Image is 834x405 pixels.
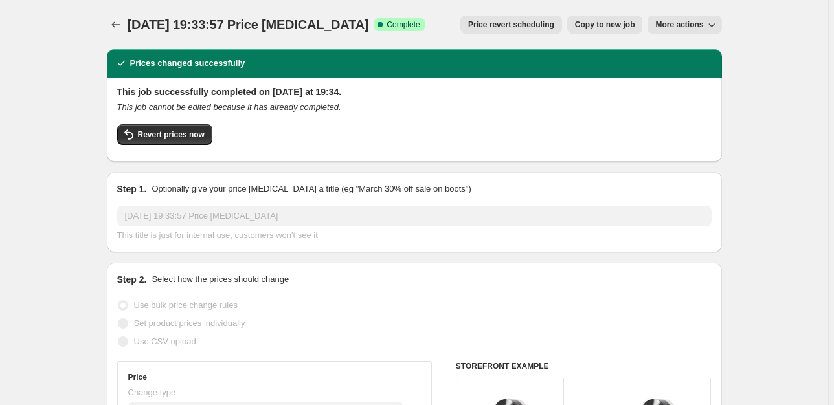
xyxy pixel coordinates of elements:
h2: Prices changed successfully [130,57,245,70]
span: Change type [128,388,176,397]
h2: This job successfully completed on [DATE] at 19:34. [117,85,712,98]
button: Revert prices now [117,124,212,145]
button: Price revert scheduling [460,16,562,34]
span: This title is just for internal use, customers won't see it [117,230,318,240]
h2: Step 1. [117,182,147,195]
i: This job cannot be edited because it has already completed. [117,102,341,112]
p: Optionally give your price [MEDICAL_DATA] a title (eg "March 30% off sale on boots") [152,182,471,195]
span: Price revert scheduling [468,19,554,30]
p: Select how the prices should change [152,273,289,286]
span: Complete [387,19,420,30]
button: Price change jobs [107,16,125,34]
h2: Step 2. [117,273,147,286]
span: Copy to new job [575,19,635,30]
button: More actions [648,16,721,34]
span: Set product prices individually [134,318,245,328]
h6: STOREFRONT EXAMPLE [456,361,712,371]
span: More actions [655,19,703,30]
span: Use bulk price change rules [134,300,238,310]
span: Use CSV upload [134,336,196,346]
h3: Price [128,372,147,382]
span: [DATE] 19:33:57 Price [MEDICAL_DATA] [128,17,369,32]
button: Copy to new job [567,16,643,34]
input: 30% off holiday sale [117,206,712,226]
span: Revert prices now [138,129,205,140]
